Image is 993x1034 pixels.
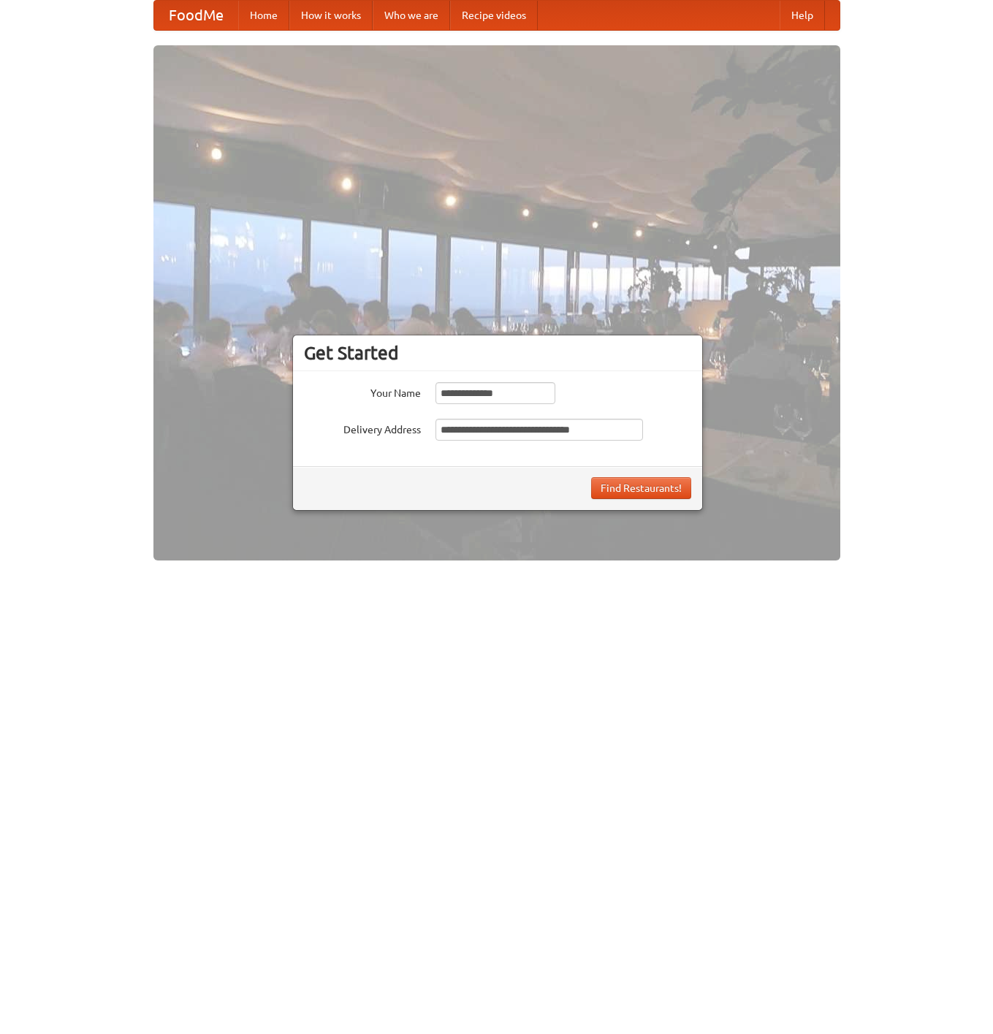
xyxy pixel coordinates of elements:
a: Who we are [373,1,450,30]
label: Your Name [304,382,421,400]
label: Delivery Address [304,419,421,437]
a: FoodMe [154,1,238,30]
button: Find Restaurants! [591,477,691,499]
a: Help [780,1,825,30]
a: How it works [289,1,373,30]
a: Home [238,1,289,30]
a: Recipe videos [450,1,538,30]
h3: Get Started [304,342,691,364]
